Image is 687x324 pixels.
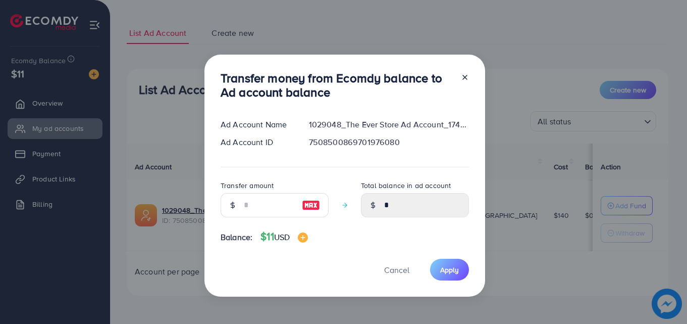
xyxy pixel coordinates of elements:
span: Apply [440,265,459,275]
div: Ad Account ID [213,136,301,148]
h4: $11 [260,230,308,243]
label: Total balance in ad account [361,180,451,191]
img: image [302,199,320,211]
div: 7508500869701976080 [301,136,477,148]
span: USD [274,232,290,243]
img: image [298,233,308,243]
h3: Transfer money from Ecomdy balance to Ad account balance [221,71,453,100]
div: 1029048_The Ever Store Ad Account_1748209110103 [301,119,477,130]
button: Cancel [372,259,422,281]
span: Balance: [221,232,252,243]
label: Transfer amount [221,180,274,191]
span: Cancel [384,264,409,275]
div: Ad Account Name [213,119,301,130]
button: Apply [430,259,469,281]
